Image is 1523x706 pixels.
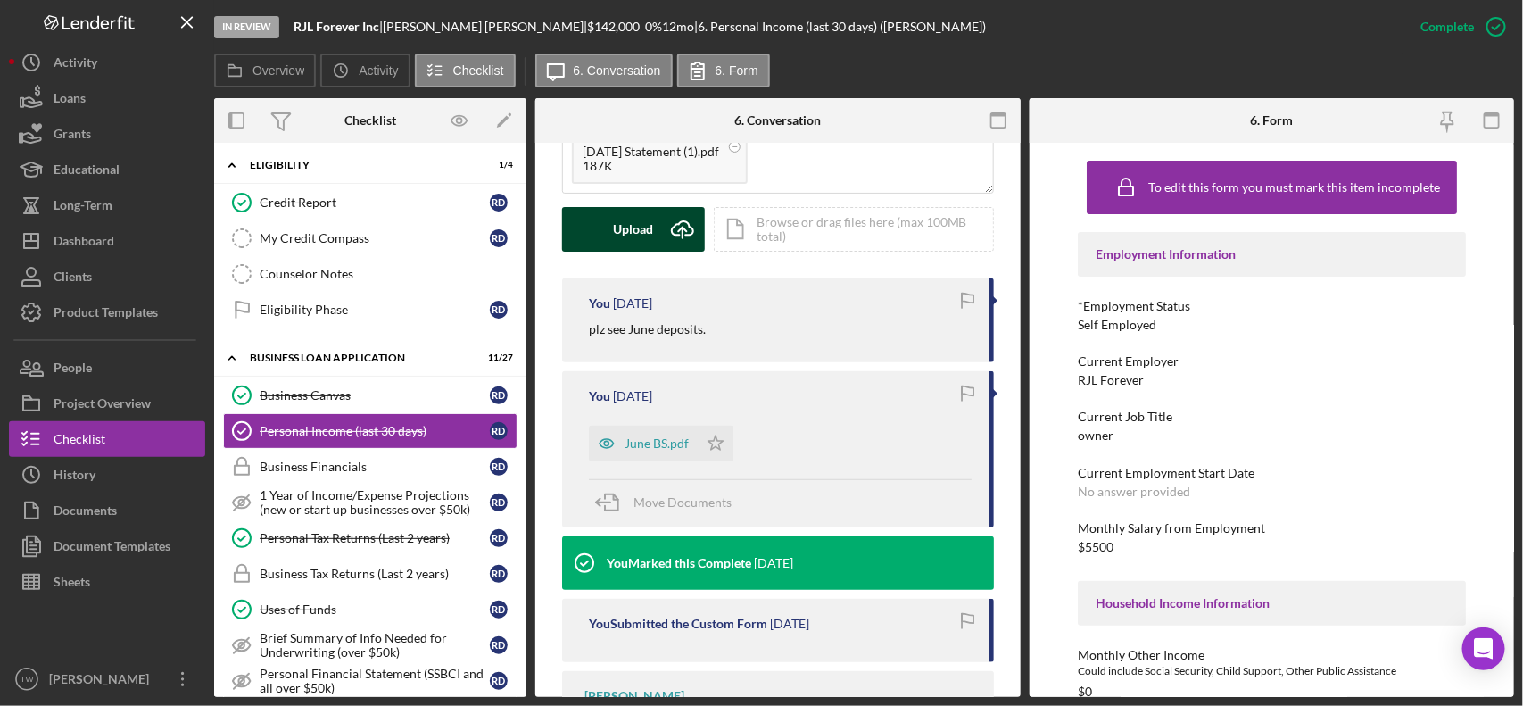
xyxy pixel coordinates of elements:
[54,457,95,497] div: History
[415,54,516,87] button: Checklist
[260,631,490,660] div: Brief Summary of Info Needed for Underwriting (over $50k)
[223,220,517,256] a: My Credit CompassRD
[9,493,205,528] button: Documents
[54,386,151,426] div: Project Overview
[223,556,517,592] a: Business Tax Returns (Last 2 years)RD
[490,422,508,440] div: R D
[589,389,610,403] div: You
[453,63,504,78] label: Checklist
[490,194,508,212] div: R D
[9,152,205,187] button: Educational
[589,296,610,311] div: You
[214,54,316,87] button: Overview
[490,636,508,654] div: R D
[9,116,205,152] button: Grants
[54,259,92,299] div: Clients
[223,520,517,556] a: Personal Tax Returns (Last 2 years)RD
[54,528,170,569] div: Document Templates
[1462,627,1505,670] div: Open Intercom Messenger
[562,207,705,252] button: Upload
[490,565,508,583] div: R D
[9,421,205,457] button: Checklist
[1078,485,1190,499] div: No answer provided
[223,256,517,292] a: Counselor Notes
[223,485,517,520] a: 1 Year of Income/Expense Projections (new or start up businesses over $50k)RD
[223,185,517,220] a: Credit ReportRD
[490,386,508,404] div: R D
[9,80,205,116] a: Loans
[1096,247,1448,262] div: Employment Information
[260,195,490,210] div: Credit Report
[490,458,508,476] div: R D
[589,617,767,631] div: You Submitted the Custom Form
[613,296,652,311] time: 2025-07-21 21:00
[294,20,383,34] div: |
[54,350,92,390] div: People
[9,295,205,330] button: Product Templates
[589,480,749,525] button: Move Documents
[54,45,97,85] div: Activity
[214,16,279,38] div: In Review
[9,45,205,80] a: Activity
[54,116,91,156] div: Grants
[1250,113,1293,128] div: 6. Form
[260,667,490,695] div: Personal Financial Statement (SSBCI and all over $50k)
[1078,318,1156,332] div: Self Employed
[359,63,398,78] label: Activity
[383,20,587,34] div: [PERSON_NAME] [PERSON_NAME] |
[481,353,513,363] div: 11 / 27
[1078,662,1466,680] div: Could include Social Security, Child Support, Other Public Assistance
[9,223,205,259] button: Dashboard
[1078,373,1144,387] div: RJL Forever
[584,689,684,703] div: [PERSON_NAME]
[490,672,508,690] div: R D
[223,627,517,663] a: Brief Summary of Info Needed for Underwriting (over $50k)RD
[535,54,673,87] button: 6. Conversation
[1403,9,1514,45] button: Complete
[260,231,490,245] div: My Credit Compass
[583,159,719,173] div: 187K
[223,378,517,413] a: Business CanvasRD
[1078,299,1466,313] div: *Employment Status
[260,267,517,281] div: Counselor Notes
[54,295,158,335] div: Product Templates
[490,301,508,319] div: R D
[490,229,508,247] div: R D
[260,388,490,403] div: Business Canvas
[625,436,689,451] div: June BS.pdf
[1078,521,1466,536] div: Monthly Salary from Employment
[1078,354,1466,369] div: Current Employer
[481,160,513,170] div: 1 / 4
[1078,428,1113,443] div: owner
[54,421,105,461] div: Checklist
[260,488,490,517] div: 1 Year of Income/Expense Projections (new or start up businesses over $50k)
[260,303,490,317] div: Eligibility Phase
[9,528,205,564] button: Document Templates
[587,19,640,34] span: $142,000
[694,20,986,34] div: | 6. Personal Income (last 30 days) ([PERSON_NAME])
[1078,540,1113,554] div: $5500
[754,556,793,570] time: 2025-07-21 21:00
[9,564,205,600] button: Sheets
[9,386,205,421] button: Project Overview
[223,592,517,627] a: Uses of FundsRD
[614,207,654,252] div: Upload
[260,567,490,581] div: Business Tax Returns (Last 2 years)
[613,389,652,403] time: 2025-07-21 21:00
[294,19,379,34] b: RJL Forever Inc
[607,556,751,570] div: You Marked this Complete
[54,223,114,263] div: Dashboard
[260,460,490,474] div: Business Financials
[1078,648,1466,662] div: Monthly Other Income
[9,350,205,386] a: People
[1078,466,1466,480] div: Current Employment Start Date
[54,493,117,533] div: Documents
[9,259,205,295] button: Clients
